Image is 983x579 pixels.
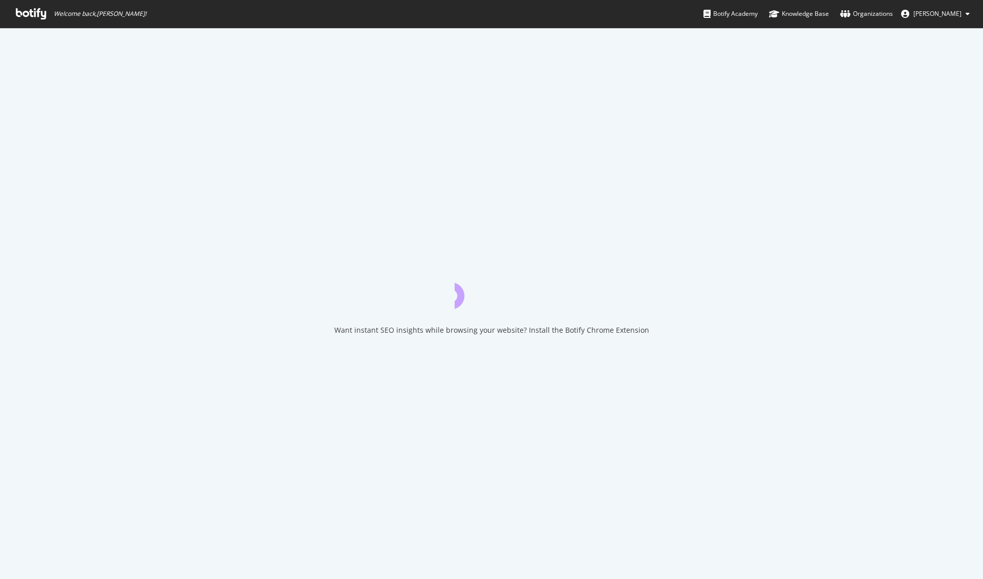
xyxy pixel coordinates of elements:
div: Botify Academy [703,9,758,19]
div: Organizations [840,9,893,19]
div: Want instant SEO insights while browsing your website? Install the Botify Chrome Extension [334,325,649,335]
span: Welcome back, [PERSON_NAME] ! [54,10,146,18]
div: Knowledge Base [769,9,829,19]
button: [PERSON_NAME] [893,6,978,22]
span: Ray Grieselhuber [913,9,961,18]
div: animation [455,272,528,309]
